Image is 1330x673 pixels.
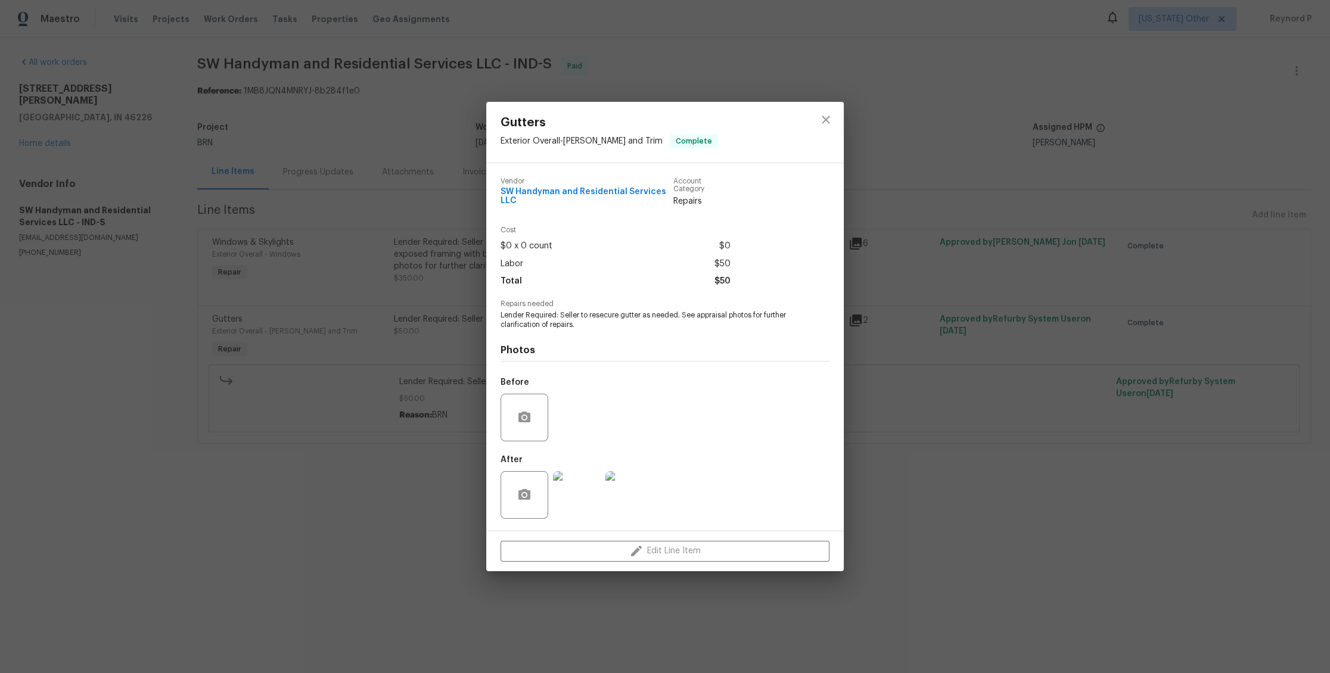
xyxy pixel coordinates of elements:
[501,378,529,387] h5: Before
[501,116,718,129] span: Gutters
[501,273,522,290] span: Total
[501,188,673,205] span: SW Handyman and Residential Services LLC
[671,135,717,147] span: Complete
[501,177,673,185] span: Vendor
[501,226,731,234] span: Cost
[501,456,523,464] h5: After
[501,137,663,145] span: Exterior Overall - [PERSON_NAME] and Trim
[501,344,829,356] h4: Photos
[501,310,797,331] span: Lender Required: Seller to resecure gutter as needed. See appraisal photos for further clarificat...
[501,300,829,308] span: Repairs needed
[673,195,731,207] span: Repairs
[719,238,731,255] span: $0
[714,273,731,290] span: $50
[812,105,840,134] button: close
[673,177,731,193] span: Account Category
[501,238,552,255] span: $0 x 0 count
[714,256,731,273] span: $50
[501,256,523,273] span: Labor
